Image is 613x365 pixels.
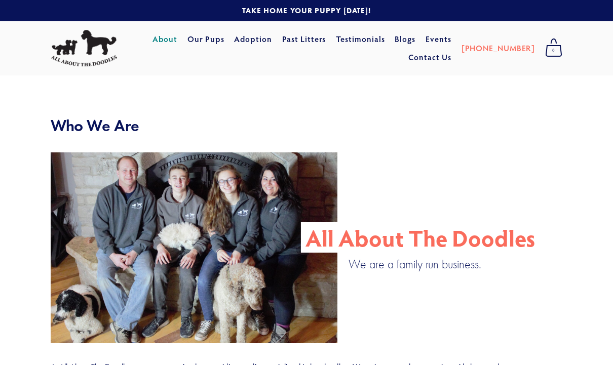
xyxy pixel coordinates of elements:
[336,30,385,49] a: Testimonials
[152,30,177,49] a: About
[282,33,326,44] a: Past Litters
[51,116,562,135] h2: Who We Are
[51,30,117,67] img: All About The Doodles
[305,222,535,253] p: All About The Doodles
[395,30,415,49] a: Blogs
[462,39,535,57] a: [PHONE_NUMBER]
[187,30,224,49] a: Our Pups
[426,30,451,49] a: Events
[545,44,562,57] span: 0
[349,257,551,272] p: We are a family run business.
[234,30,272,49] a: Adoption
[540,35,567,61] a: 0 items in cart
[408,48,451,66] a: Contact Us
